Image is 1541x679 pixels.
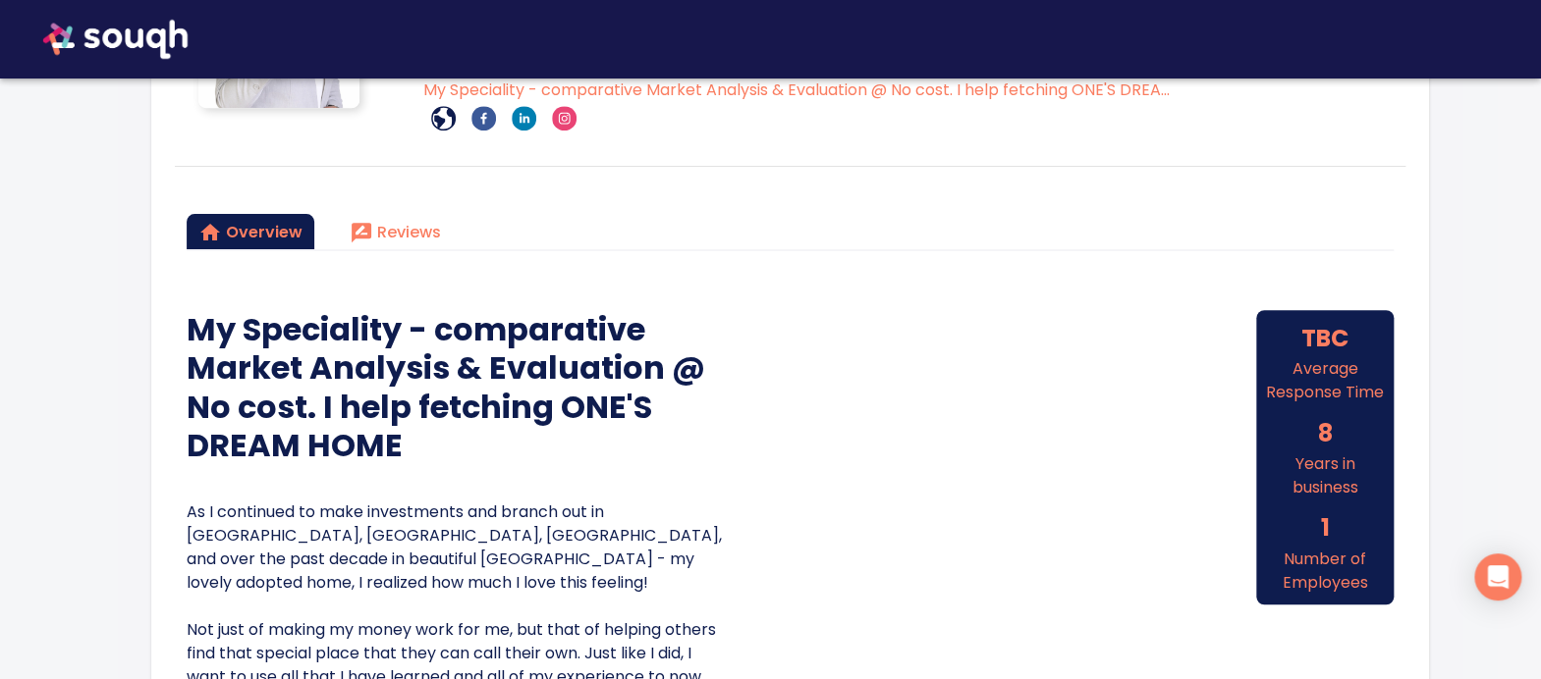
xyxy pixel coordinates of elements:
h6: 1 [1261,509,1389,547]
h6: TBC [1261,320,1389,357]
span: Reviews [350,219,441,246]
p: Years in business [1261,452,1389,499]
a: instagram [552,106,577,131]
p: Calculated by Souqh [1261,357,1389,404]
a: linkedin [512,106,536,131]
h4: My Speciality - comparative Market Analysis & Evaluation @ No cost. I help fetching ONE'S DREAM HOME [187,310,723,465]
a: facebook [471,106,496,131]
div: Open Intercom Messenger [1474,553,1521,601]
span: Overview [198,219,303,246]
p: Number of Employees [1261,548,1389,595]
h6: 8 [1261,415,1389,452]
p: My Speciality - comparative Market Analysis & Evaluation @ No cost. I help fetching ONE'S DREAM HOME [423,78,1177,102]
